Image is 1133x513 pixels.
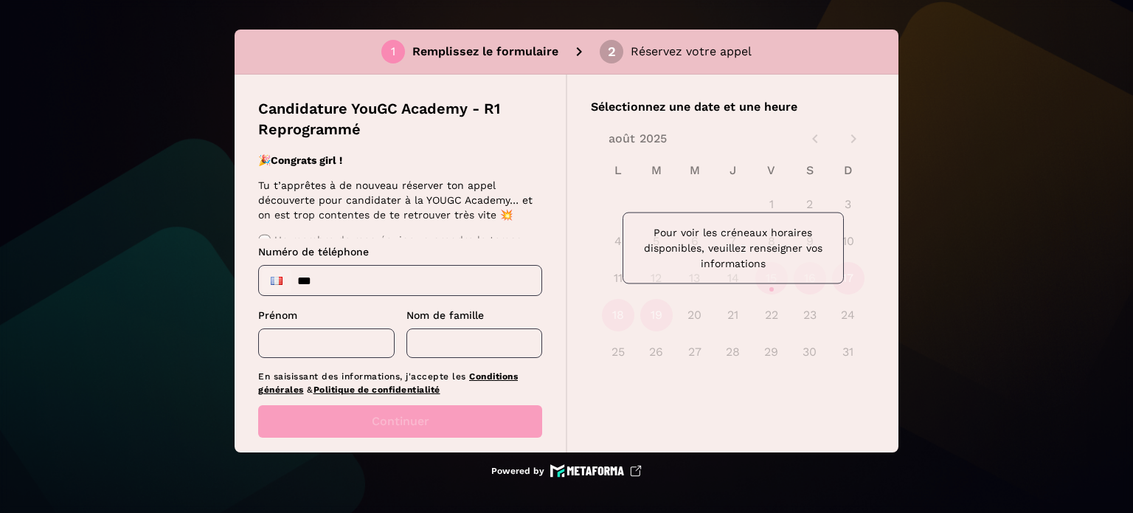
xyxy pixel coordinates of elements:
[313,385,440,395] a: Politique de confidentialité
[391,45,395,58] div: 1
[258,178,538,222] p: Tu t’apprêtes à de nouveau réserver ton appel découverte pour candidater à la YOUGC Academy… et o...
[258,246,369,258] span: Numéro de téléphone
[412,43,558,61] p: Remplissez le formulaire
[258,309,297,321] span: Prénom
[608,45,616,58] div: 2
[631,43,752,61] p: Réservez votre appel
[635,225,831,272] p: Pour voir les créneaux horaires disponibles, veuillez renseigner vos informations
[271,154,342,166] strong: Congrats girl !
[491,465,544,477] p: Powered by
[491,464,642,478] a: Powered by
[258,98,542,140] p: Candidature YouGC Academy - R1 Reprogrammé
[258,233,538,277] p: 💬 Un membre de mon équipe va prendre le temps d’échanger avec toi en visio pendant 30 à 45 minute...
[591,98,875,116] p: Sélectionnez une date et une heure
[258,153,538,168] p: 🎉
[406,309,484,321] span: Nom de famille
[262,269,291,292] div: France: + 33
[258,370,542,396] p: En saisissant des informations, j'accepte les
[307,385,313,395] span: &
